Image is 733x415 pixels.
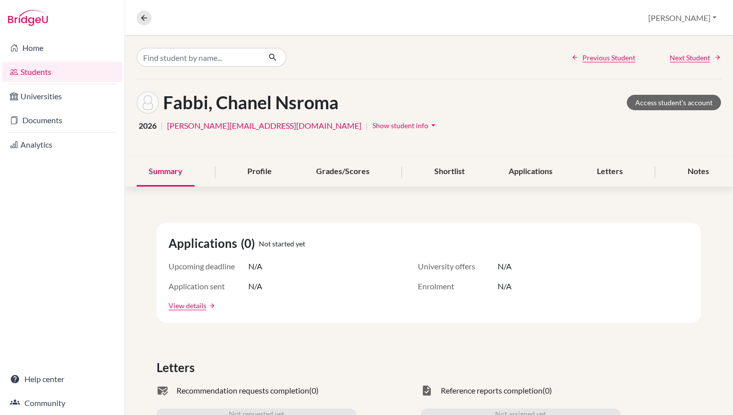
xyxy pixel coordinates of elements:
a: [PERSON_NAME][EMAIL_ADDRESS][DOMAIN_NAME] [167,120,362,132]
span: Next Student [670,52,710,63]
a: View details [169,300,206,311]
span: Applications [169,234,241,252]
span: | [366,120,368,132]
span: N/A [248,260,262,272]
a: Students [2,62,122,82]
span: University offers [418,260,498,272]
span: (0) [241,234,259,252]
h1: Fabbi, Chanel Nsroma [163,92,339,113]
a: Help center [2,369,122,389]
div: Summary [137,157,194,187]
img: Bridge-U [8,10,48,26]
span: mark_email_read [157,385,169,397]
span: N/A [498,280,512,292]
span: N/A [248,280,262,292]
span: 2026 [139,120,157,132]
input: Find student by name... [137,48,260,67]
span: Reference reports completion [441,385,543,397]
a: Documents [2,110,122,130]
div: Letters [585,157,635,187]
span: Application sent [169,280,248,292]
span: Enrolment [418,280,498,292]
div: Notes [676,157,721,187]
div: Applications [497,157,564,187]
a: Home [2,38,122,58]
span: Upcoming deadline [169,260,248,272]
span: Not started yet [259,238,305,249]
img: Chanel Nsroma Fabbi's avatar [137,91,159,114]
button: [PERSON_NAME] [644,8,721,27]
span: Previous Student [582,52,635,63]
div: Grades/Scores [304,157,381,187]
a: arrow_forward [206,302,215,309]
a: Next Student [670,52,721,63]
a: Universities [2,86,122,106]
span: Show student info [372,121,428,130]
span: (0) [543,385,552,397]
span: (0) [309,385,319,397]
a: Previous Student [571,52,635,63]
div: Shortlist [422,157,477,187]
span: Recommendation requests completion [177,385,309,397]
span: N/A [498,260,512,272]
i: arrow_drop_down [428,120,438,130]
span: task [421,385,433,397]
span: | [161,120,163,132]
div: Profile [235,157,284,187]
span: Letters [157,359,198,377]
a: Access student's account [627,95,721,110]
a: Community [2,393,122,413]
button: Show student infoarrow_drop_down [372,118,439,133]
a: Analytics [2,135,122,155]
